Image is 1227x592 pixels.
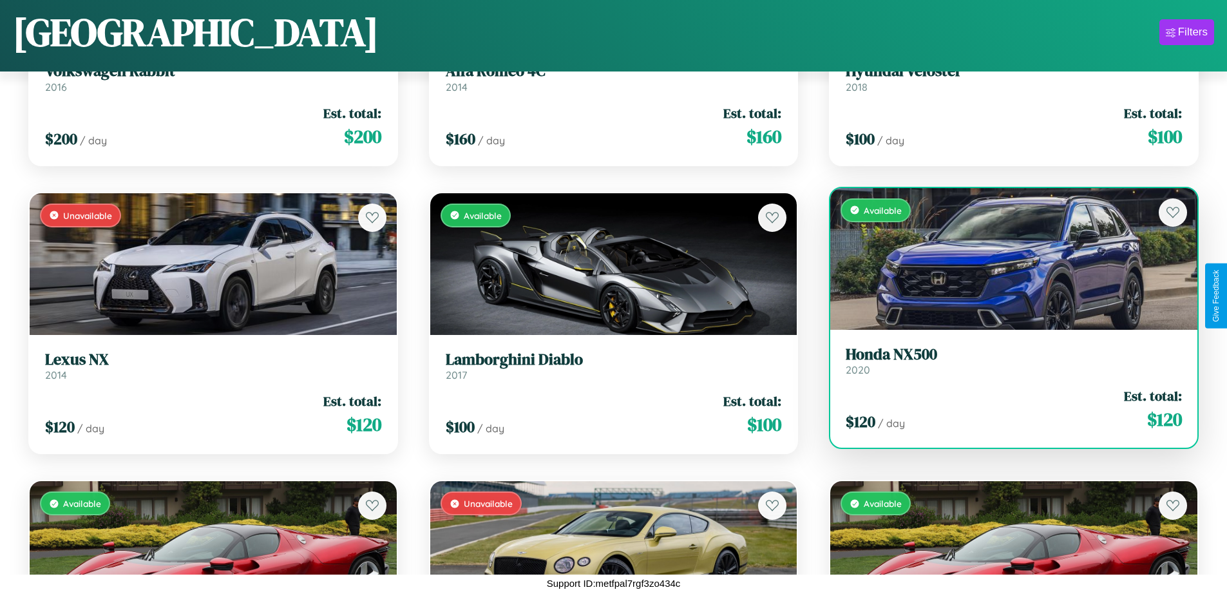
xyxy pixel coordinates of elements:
[446,62,782,81] h3: Alfa Romeo 4C
[864,498,902,509] span: Available
[846,62,1182,93] a: Hyundai Veloster2018
[1124,104,1182,122] span: Est. total:
[723,104,781,122] span: Est. total:
[747,412,781,437] span: $ 100
[547,575,681,592] p: Support ID: metfpal7rgf3zo434c
[344,124,381,149] span: $ 200
[1124,387,1182,405] span: Est. total:
[446,368,467,381] span: 2017
[846,345,1182,364] h3: Honda NX500
[77,422,104,435] span: / day
[846,363,870,376] span: 2020
[63,210,112,221] span: Unavailable
[45,350,381,369] h3: Lexus NX
[1147,406,1182,432] span: $ 120
[80,134,107,147] span: / day
[877,134,904,147] span: / day
[478,134,505,147] span: / day
[446,62,782,93] a: Alfa Romeo 4C2014
[13,6,379,59] h1: [GEOGRAPHIC_DATA]
[864,205,902,216] span: Available
[63,498,101,509] span: Available
[1148,124,1182,149] span: $ 100
[1159,19,1214,45] button: Filters
[846,62,1182,81] h3: Hyundai Veloster
[323,392,381,410] span: Est. total:
[45,350,381,382] a: Lexus NX2014
[464,210,502,221] span: Available
[45,62,381,93] a: Volkswagen Rabbit2016
[477,422,504,435] span: / day
[347,412,381,437] span: $ 120
[464,498,513,509] span: Unavailable
[846,81,868,93] span: 2018
[1212,270,1221,322] div: Give Feedback
[45,368,67,381] span: 2014
[747,124,781,149] span: $ 160
[878,417,905,430] span: / day
[45,416,75,437] span: $ 120
[45,128,77,149] span: $ 200
[45,62,381,81] h3: Volkswagen Rabbit
[323,104,381,122] span: Est. total:
[45,81,67,93] span: 2016
[446,81,468,93] span: 2014
[846,128,875,149] span: $ 100
[723,392,781,410] span: Est. total:
[446,350,782,369] h3: Lamborghini Diablo
[446,350,782,382] a: Lamborghini Diablo2017
[1178,26,1208,39] div: Filters
[446,416,475,437] span: $ 100
[846,411,875,432] span: $ 120
[446,128,475,149] span: $ 160
[846,345,1182,377] a: Honda NX5002020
